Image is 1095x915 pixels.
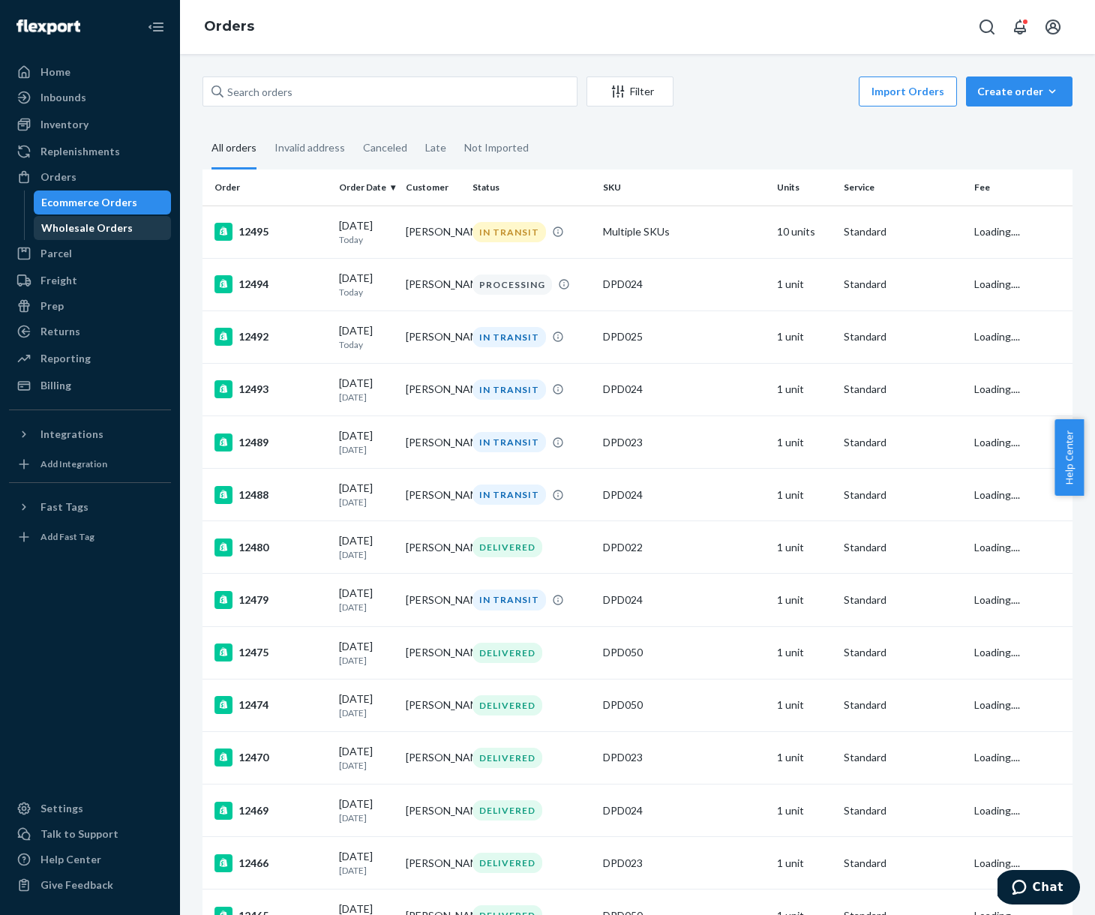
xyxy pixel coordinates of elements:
[771,310,838,363] td: 1 unit
[472,748,542,768] div: DELIVERED
[41,220,133,235] div: Wholesale Orders
[844,697,962,712] p: Standard
[214,275,327,293] div: 12494
[214,643,327,661] div: 12475
[40,273,77,288] div: Freight
[472,222,546,242] div: IN TRANSIT
[400,258,466,310] td: [PERSON_NAME]
[472,800,542,820] div: DELIVERED
[968,679,1072,731] td: Loading....
[339,428,394,456] div: [DATE]
[968,837,1072,889] td: Loading....
[214,696,327,714] div: 12474
[838,169,968,205] th: Service
[472,853,542,873] div: DELIVERED
[339,811,394,824] p: [DATE]
[339,391,394,403] p: [DATE]
[603,592,765,607] div: DPD024
[968,363,1072,415] td: Loading....
[339,496,394,508] p: [DATE]
[844,277,962,292] p: Standard
[40,530,94,543] div: Add Fast Tag
[844,803,962,818] p: Standard
[400,784,466,837] td: [PERSON_NAME]
[997,870,1080,907] iframe: Opens a widget where you can chat to one of our agents
[844,856,962,871] p: Standard
[339,691,394,719] div: [DATE]
[9,241,171,265] a: Parcel
[406,181,460,193] div: Customer
[400,521,466,574] td: [PERSON_NAME]
[40,246,72,261] div: Parcel
[339,639,394,667] div: [DATE]
[771,784,838,837] td: 1 unit
[603,750,765,765] div: DPD023
[603,329,765,344] div: DPD025
[9,452,171,476] a: Add Integration
[771,521,838,574] td: 1 unit
[472,695,542,715] div: DELIVERED
[214,591,327,609] div: 12479
[972,12,1002,42] button: Open Search Box
[40,298,64,313] div: Prep
[400,626,466,679] td: [PERSON_NAME]
[844,540,962,555] p: Standard
[603,487,765,502] div: DPD024
[9,847,171,871] a: Help Center
[1054,419,1084,496] button: Help Center
[968,310,1072,363] td: Loading....
[40,378,71,393] div: Billing
[16,19,80,34] img: Flexport logo
[968,784,1072,837] td: Loading....
[844,750,962,765] p: Standard
[603,803,765,818] div: DPD024
[968,469,1072,521] td: Loading....
[339,706,394,719] p: [DATE]
[771,258,838,310] td: 1 unit
[968,258,1072,310] td: Loading....
[40,324,80,339] div: Returns
[339,759,394,772] p: [DATE]
[425,128,446,167] div: Late
[586,76,673,106] button: Filter
[966,76,1072,106] button: Create order
[771,416,838,469] td: 1 unit
[339,443,394,456] p: [DATE]
[968,731,1072,784] td: Loading....
[472,643,542,663] div: DELIVERED
[214,854,327,872] div: 12466
[40,427,103,442] div: Integrations
[597,169,771,205] th: SKU
[472,432,546,452] div: IN TRANSIT
[40,499,88,514] div: Fast Tags
[771,574,838,626] td: 1 unit
[400,469,466,521] td: [PERSON_NAME]
[9,346,171,370] a: Reporting
[40,117,88,132] div: Inventory
[844,329,962,344] p: Standard
[9,60,171,84] a: Home
[202,76,577,106] input: Search orders
[603,435,765,450] div: DPD023
[771,469,838,521] td: 1 unit
[204,18,254,34] a: Orders
[844,592,962,607] p: Standard
[214,748,327,766] div: 12470
[41,195,137,210] div: Ecommerce Orders
[339,286,394,298] p: Today
[603,645,765,660] div: DPD050
[339,601,394,613] p: [DATE]
[214,328,327,346] div: 12492
[9,373,171,397] a: Billing
[968,521,1072,574] td: Loading....
[9,796,171,820] a: Settings
[472,327,546,347] div: IN TRANSIT
[339,481,394,508] div: [DATE]
[339,218,394,246] div: [DATE]
[339,271,394,298] div: [DATE]
[40,90,86,105] div: Inbounds
[968,626,1072,679] td: Loading....
[968,416,1072,469] td: Loading....
[472,379,546,400] div: IN TRANSIT
[339,849,394,877] div: [DATE]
